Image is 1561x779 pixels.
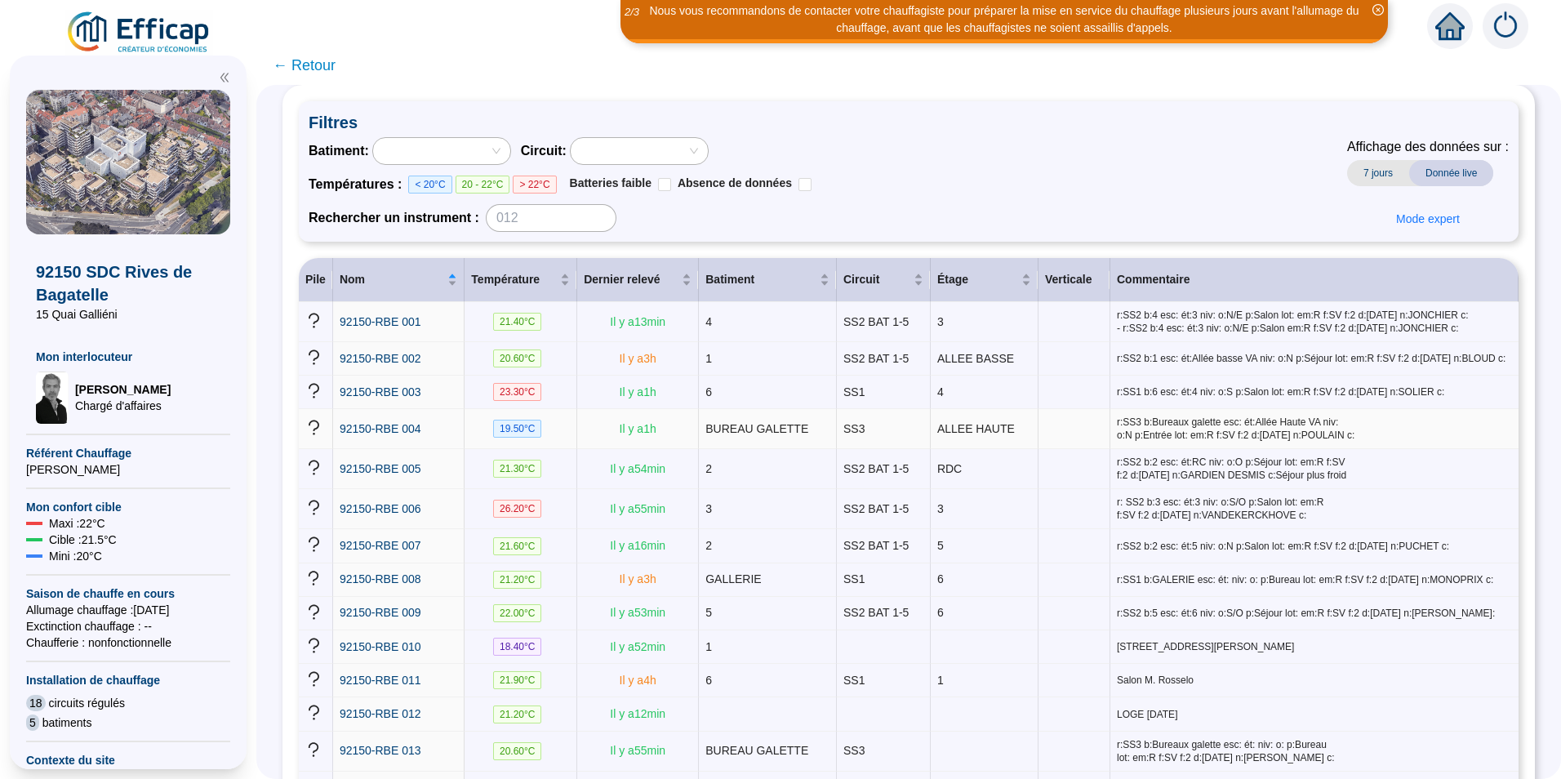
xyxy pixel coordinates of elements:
span: BUREAU GALETTE [705,744,808,757]
span: r:SS3 b:Bureaux galette esc: ét:Allée Haute VA niv: o:N p:Entrée lot: em:R f:SV f:2 d:[DATE] n:PO... [1117,416,1512,442]
span: SS2 BAT 1-5 [843,352,909,365]
div: Nous vous recommandons de contacter votre chauffagiste pour préparer la mise en service du chauff... [623,2,1385,37]
a: 92150-RBE 001 [340,314,421,331]
span: Filtres [309,111,1509,134]
span: 92150-RBE 012 [340,707,421,720]
span: Il y a 16 min [610,539,665,552]
span: Il y a 4 h [620,674,656,687]
span: Températures : [309,175,408,194]
span: 92150-RBE 013 [340,744,421,757]
span: 3 [705,502,712,515]
span: question [305,349,322,366]
span: Affichage des données sur : [1347,137,1509,157]
span: close-circle [1372,4,1384,16]
span: Allumage chauffage : [DATE] [26,602,230,618]
span: 92150-RBE 006 [340,502,421,515]
span: Installation de chauffage [26,672,230,688]
span: Batteries faible [570,176,652,189]
i: 2 / 3 [625,6,639,18]
span: Mini : 20 °C [49,548,102,564]
a: 92150-RBE 006 [340,501,421,518]
span: Saison de chauffe en cours [26,585,230,602]
span: Rechercher un instrument : [309,208,479,228]
span: r:SS1 b:GALERIE esc: ét: niv: o: p:Bureau lot: em:R f:SV f:2 d:[DATE] n:MONOPRIX c: [1117,573,1512,586]
span: 21.90 °C [493,671,542,689]
span: Circuit [843,271,910,288]
a: 92150-RBE 011 [340,672,421,689]
span: question [305,637,322,654]
span: SS3 [843,422,865,435]
span: Il y a 3 h [620,572,656,585]
span: SS2 BAT 1-5 [843,315,909,328]
span: home [1435,11,1465,41]
span: Donnée live [1409,160,1493,186]
span: Circuit : [521,141,567,161]
span: ALLEE BASSE [937,352,1014,365]
span: Dernier relevé [584,271,678,288]
a: 92150-RBE 010 [340,639,421,656]
span: Il y a 1 h [620,385,656,398]
span: GALLERIE [705,572,761,585]
button: Mode expert [1383,206,1473,232]
span: 2 [705,462,712,475]
span: Il y a 12 min [610,707,665,720]
span: 21.40 °C [493,313,542,331]
span: Absence de données [678,176,792,189]
span: r:SS2 b:4 esc: ét:3 niv: o:N/E p:Salon lot: em:R f:SV f:2 d:[DATE] n:JONCHIER c: - r:SS2 b:4 esc:... [1117,309,1512,335]
a: 92150-RBE 007 [340,537,421,554]
span: Exctinction chauffage : -- [26,618,230,634]
span: r:SS2 b:2 esc: ét:RC niv: o:O p:Séjour lot: em:R f:SV f:2 d:[DATE] n:GARDIEN DESMIS c:Séjour plus... [1117,456,1512,482]
img: Chargé d'affaires [36,372,69,424]
a: 92150-RBE 009 [340,604,421,621]
span: 1 [705,352,712,365]
span: question [305,741,322,759]
span: SS3 [843,744,865,757]
a: 92150-RBE 008 [340,571,421,588]
span: Cible : 21.5 °C [49,532,117,548]
span: 92150-RBE 004 [340,422,421,435]
span: circuits régulés [49,695,125,711]
a: 92150-RBE 005 [340,461,421,478]
span: Mon interlocuteur [36,349,220,365]
span: Il y a 13 min [610,315,665,328]
span: 21.30 °C [493,460,542,478]
span: 92150-RBE 007 [340,539,421,552]
span: Étage [937,271,1018,288]
span: [PERSON_NAME] [75,381,171,398]
span: question [305,603,322,621]
span: Il y a 1 h [620,422,656,435]
span: > 22°C [513,176,556,194]
span: [PERSON_NAME] [26,461,230,478]
span: LOGE [DATE] [1117,708,1512,721]
span: r:SS1 b:6 esc: ét:4 niv: o:S p:Salon lot: em:R f:SV f:2 d:[DATE] n:SOLIER c: [1117,385,1512,398]
span: 92150-RBE 010 [340,640,421,653]
span: question [305,419,322,436]
span: Maxi : 22 °C [49,515,105,532]
span: Référent Chauffage [26,445,230,461]
span: SS2 BAT 1-5 [843,502,909,515]
span: question [305,670,322,688]
span: Il y a 54 min [610,462,665,475]
span: [STREET_ADDRESS][PERSON_NAME] [1117,640,1512,653]
span: ← Retour [273,54,336,77]
span: Batiment : [309,141,369,161]
span: 21.20 °C [493,571,542,589]
span: SS2 BAT 1-5 [843,606,909,619]
span: 20 - 22°C [456,176,510,194]
span: Température [471,271,557,288]
span: SS1 [843,572,865,585]
span: Nom [340,271,444,288]
span: Il y a 3 h [620,352,656,365]
span: SS2 BAT 1-5 [843,539,909,552]
span: double-left [219,72,230,83]
span: 92150 SDC Rives de Bagatelle [36,260,220,306]
span: 21.20 °C [493,706,542,723]
span: Batiment [705,271,816,288]
span: 5 [26,714,39,731]
span: 20.60 °C [493,349,542,367]
th: Nom [333,258,465,302]
span: SS1 [843,674,865,687]
span: 92150-RBE 011 [340,674,421,687]
span: 2 [705,539,712,552]
span: question [305,382,322,399]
